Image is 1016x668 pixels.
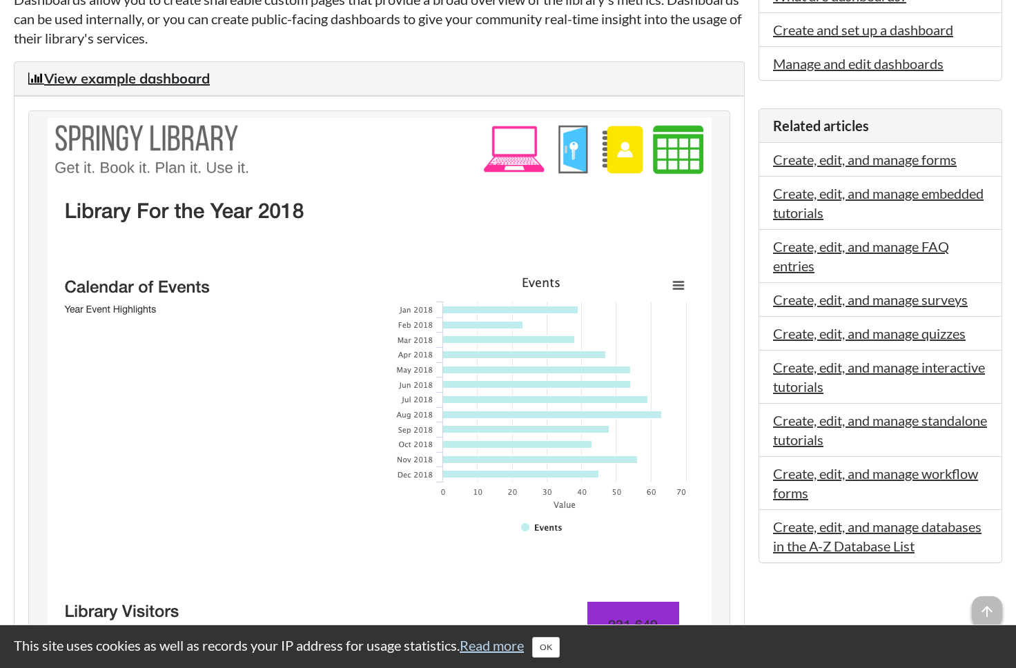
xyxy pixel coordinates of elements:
a: Create, edit, and manage standalone tutorials [773,412,987,448]
a: Create and set up a dashboard [773,21,953,38]
a: Create, edit, and manage databases in the A-Z Database List [773,518,981,554]
a: View example dashboard [28,70,210,87]
a: arrow_upward [972,598,1002,614]
span: arrow_upward [972,596,1002,627]
a: Manage and edit dashboards [773,55,944,72]
a: Create, edit, and manage quizzes [773,325,966,342]
a: Create, edit, and manage interactive tutorials [773,359,985,395]
a: Create, edit, and manage surveys [773,291,968,308]
span: Related articles [773,117,869,134]
a: Create, edit, and manage workflow forms [773,465,978,501]
button: Close [532,637,560,658]
a: Create, edit, and manage FAQ entries [773,238,949,274]
a: Create, edit, and manage embedded tutorials [773,185,984,221]
a: Read more [460,637,524,654]
a: Create, edit, and manage forms [773,151,957,168]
